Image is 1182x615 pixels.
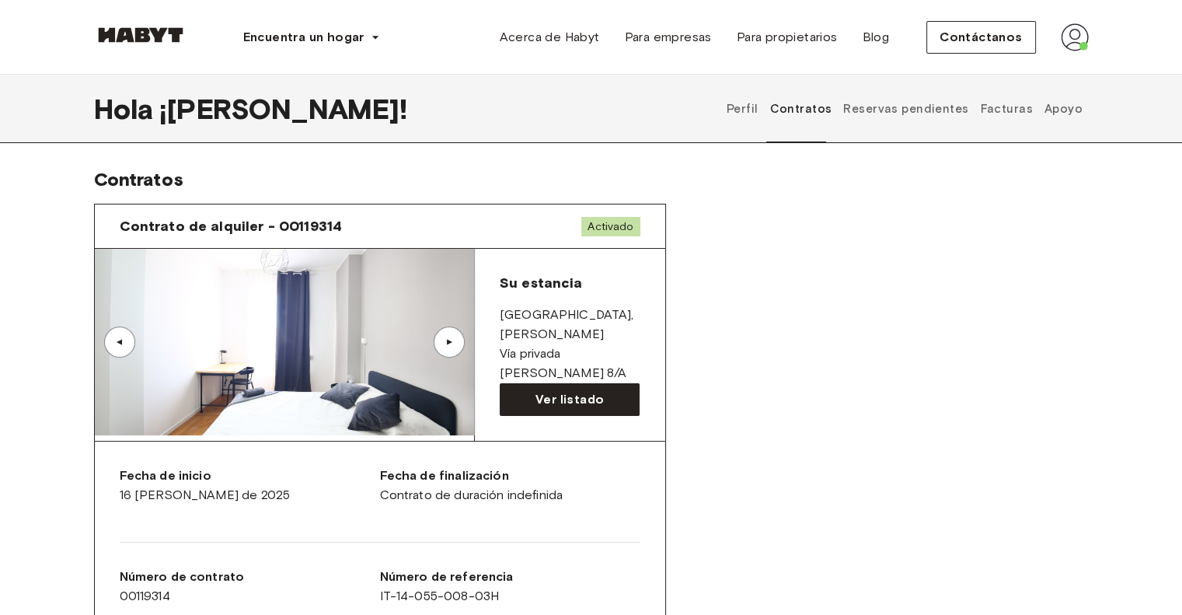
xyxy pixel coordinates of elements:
[1061,23,1089,51] img: avatar
[243,30,364,44] font: Encuentra un hogar
[380,589,500,603] font: IT-14-055-008-03H
[624,30,711,44] font: Para empresas
[380,487,563,502] font: Contrato de duración indefinida
[500,274,583,292] font: Su estancia
[399,92,407,126] font: !
[94,168,183,190] font: Contratos
[849,22,901,53] a: Blog
[445,337,456,347] font: ▲
[120,218,343,235] font: Contrato de alquiler - 00119314
[231,22,392,53] button: Encuentra un hogar
[113,337,124,347] font: ▲
[94,92,154,126] font: Hola
[120,569,245,584] font: Número de contrato
[737,30,838,44] font: Para propietarios
[862,30,889,44] font: Blog
[94,27,187,43] img: Habyt
[769,102,832,116] font: Contratos
[926,21,1035,54] button: Contáctanos
[120,487,291,502] font: 16 [PERSON_NAME] de 2025
[500,383,640,416] a: Ver listado
[1044,102,1083,116] font: Apoyo
[588,220,633,233] font: Activado
[499,30,599,44] font: Acerca de Habyt
[980,102,1032,116] font: Facturas
[380,468,509,483] font: Fecha de finalización
[535,392,604,407] font: Ver listado
[120,468,211,483] font: Fecha de inicio
[159,92,399,126] font: ¡[PERSON_NAME]
[843,102,968,116] font: Reservas pendientes
[486,22,612,53] a: Acerca de Habyt
[380,569,514,584] font: Número de referencia
[727,102,758,116] font: Perfil
[500,307,632,322] font: [GEOGRAPHIC_DATA]
[940,30,1022,44] font: Contáctanos
[500,346,627,380] font: Vía privada [PERSON_NAME] 8/A
[95,249,474,435] img: Imagen de la habitación
[612,22,723,53] a: Para empresas
[120,589,170,603] font: 00119314
[720,75,1088,143] div: pestañas de perfil de usuario
[724,22,850,53] a: Para propietarios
